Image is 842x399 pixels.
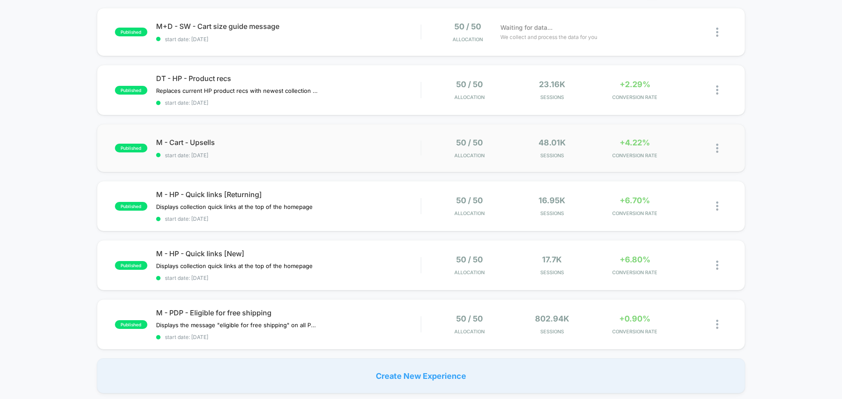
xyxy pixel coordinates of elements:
[454,269,485,275] span: Allocation
[156,334,421,340] span: start date: [DATE]
[513,210,592,216] span: Sessions
[513,94,592,100] span: Sessions
[620,255,650,264] span: +6.80%
[456,80,483,89] span: 50 / 50
[156,203,313,210] span: Displays collection quick links at the top of the homepage
[596,152,674,159] span: CONVERSION RATE
[539,80,565,89] span: 23.16k
[716,85,718,95] img: close
[156,262,313,269] span: Displays collection quick links at the top of the homepage
[620,80,650,89] span: +2.29%
[115,320,147,329] span: published
[716,261,718,270] img: close
[456,314,483,323] span: 50 / 50
[620,196,650,205] span: +6.70%
[716,28,718,37] img: close
[454,22,481,31] span: 50 / 50
[454,210,485,216] span: Allocation
[513,269,592,275] span: Sessions
[535,314,569,323] span: 802.94k
[115,144,147,152] span: published
[156,22,421,31] span: M+D - SW - Cart size guide message
[619,314,650,323] span: +0.90%
[156,74,421,83] span: DT - HP - Product recs
[156,152,421,159] span: start date: [DATE]
[716,320,718,329] img: close
[97,358,745,393] div: Create New Experience
[156,190,421,199] span: M - HP - Quick links [Returning]
[156,87,319,94] span: Replaces current HP product recs with newest collection (pre fall 2025)
[156,249,421,258] span: M - HP - Quick links [New]
[539,196,565,205] span: 16.95k
[456,138,483,147] span: 50 / 50
[500,23,553,32] span: Waiting for data...
[115,28,147,36] span: published
[156,308,421,317] span: M - PDP - Eligible for free shipping
[156,138,421,147] span: M - Cart - Upsells
[716,201,718,211] img: close
[115,86,147,95] span: published
[115,261,147,270] span: published
[456,196,483,205] span: 50 / 50
[620,138,650,147] span: +4.22%
[539,138,566,147] span: 48.01k
[156,36,421,42] span: start date: [DATE]
[156,215,421,222] span: start date: [DATE]
[156,321,319,328] span: Displays the message "eligible for free shipping" on all PDPs $200+ (US only)
[513,152,592,159] span: Sessions
[513,328,592,335] span: Sessions
[596,210,674,216] span: CONVERSION RATE
[716,144,718,153] img: close
[453,36,483,42] span: Allocation
[542,255,562,264] span: 17.7k
[500,33,597,41] span: We collect and process the data for you
[596,328,674,335] span: CONVERSION RATE
[115,202,147,211] span: published
[456,255,483,264] span: 50 / 50
[156,99,421,106] span: start date: [DATE]
[596,94,674,100] span: CONVERSION RATE
[596,269,674,275] span: CONVERSION RATE
[454,152,485,159] span: Allocation
[454,94,485,100] span: Allocation
[156,275,421,281] span: start date: [DATE]
[454,328,485,335] span: Allocation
